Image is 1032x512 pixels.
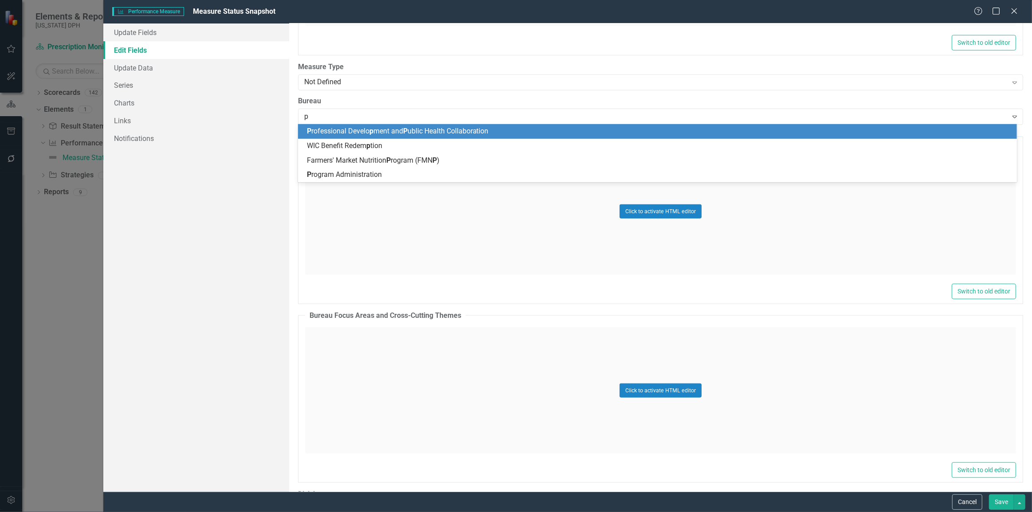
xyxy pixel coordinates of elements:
[307,141,382,150] span: WIC Benefit Redem tion
[620,204,702,219] button: Click to activate HTML editor
[307,170,311,179] span: P
[620,383,702,398] button: Click to activate HTML editor
[103,129,289,147] a: Notifications
[307,127,311,135] span: P
[403,127,408,135] span: P
[952,494,982,510] button: Cancel
[952,284,1016,299] button: Switch to old editor
[304,78,1008,88] div: Not Defined
[989,494,1014,510] button: Save
[952,462,1016,478] button: Switch to old editor
[298,62,1023,72] label: Measure Type
[307,170,382,179] span: rogram Administration
[103,59,289,77] a: Update Data
[103,94,289,112] a: Charts
[103,112,289,129] a: Links
[298,489,1023,500] label: Division
[103,23,289,41] a: Update Fields
[103,76,289,94] a: Series
[307,156,439,164] span: Farmers' Market Nutrition rogram (FMN )
[193,7,275,16] span: Measure Status Snapshot
[112,7,184,16] span: Performance Measure
[386,156,391,164] span: P
[103,41,289,59] a: Edit Fields
[952,35,1016,51] button: Switch to old editor
[432,156,437,164] span: P
[305,311,466,321] legend: Bureau Focus Areas and Cross-Cutting Themes
[307,127,489,135] span: rofessional Develo ment and ublic Health Collaboration
[298,96,1023,106] label: Bureau
[369,127,373,135] span: p
[366,141,370,150] span: p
